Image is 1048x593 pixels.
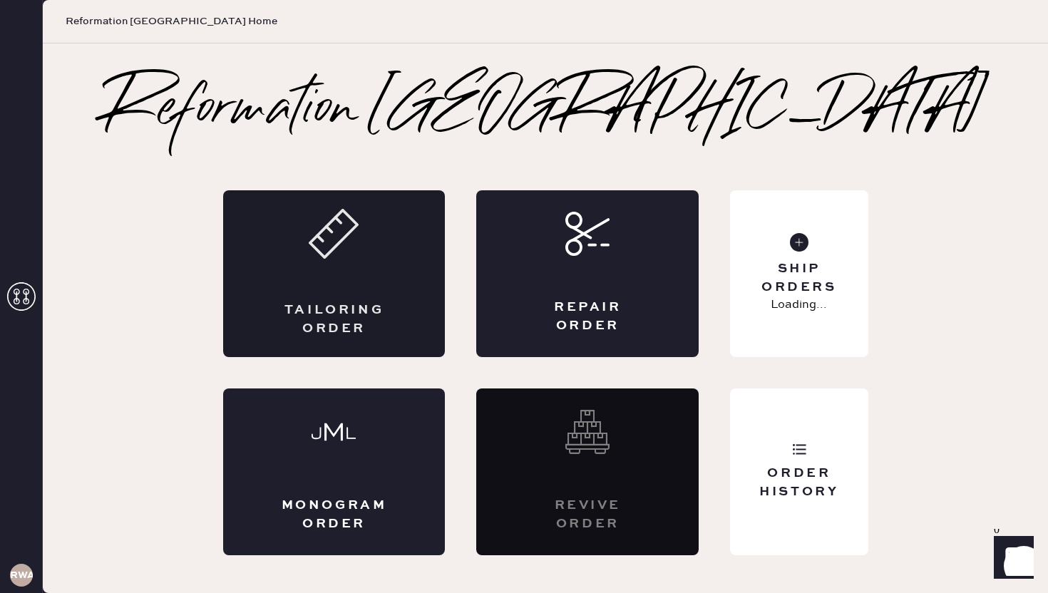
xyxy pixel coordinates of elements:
div: Revive order [533,497,642,532]
div: Interested? Contact us at care@hemster.co [476,388,699,555]
h2: Reformation [GEOGRAPHIC_DATA] [105,82,987,139]
h3: RWA [10,570,33,580]
div: Repair Order [533,299,642,334]
span: Reformation [GEOGRAPHIC_DATA] Home [66,14,277,29]
div: Tailoring Order [280,301,389,337]
div: Order History [741,465,856,500]
p: Loading... [771,296,827,314]
div: Monogram Order [280,497,389,532]
iframe: Front Chat [980,529,1042,590]
div: Ship Orders [741,260,856,296]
